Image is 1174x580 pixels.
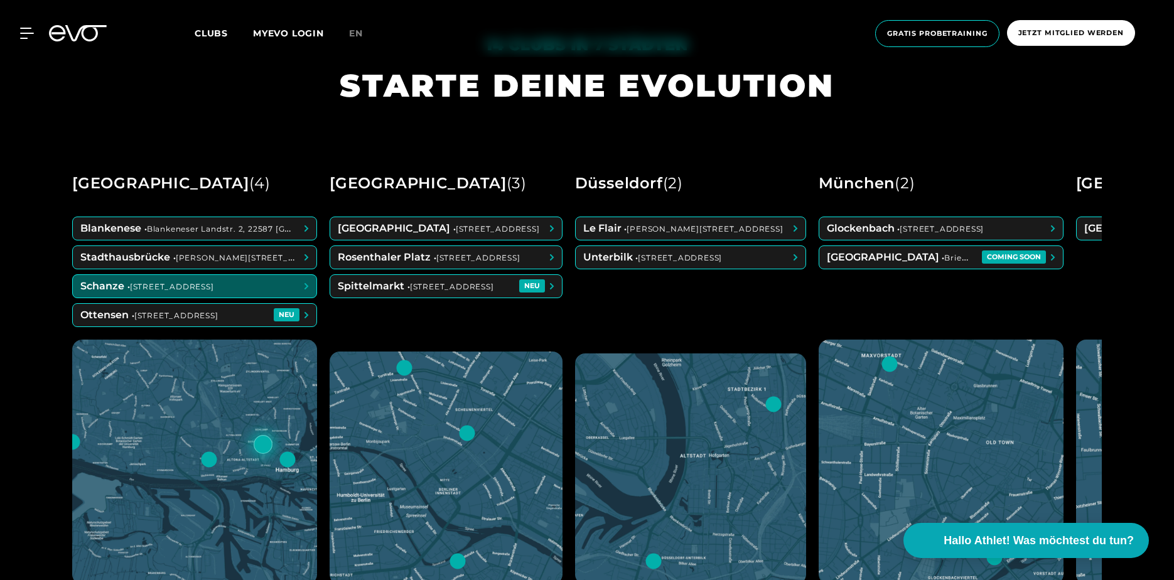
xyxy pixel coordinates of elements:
[349,26,378,41] a: en
[249,174,271,192] span: ( 4 )
[575,169,683,198] div: Düsseldorf
[1003,20,1139,47] a: Jetzt Mitglied werden
[944,532,1134,549] span: Hallo Athlet! Was möchtest du tun?
[330,169,527,198] div: [GEOGRAPHIC_DATA]
[895,174,915,192] span: ( 2 )
[340,65,834,106] h1: STARTE DEINE EVOLUTION
[195,27,253,39] a: Clubs
[507,174,527,192] span: ( 3 )
[195,28,228,39] span: Clubs
[819,169,915,198] div: München
[887,28,988,39] span: Gratis Probetraining
[253,28,324,39] a: MYEVO LOGIN
[871,20,1003,47] a: Gratis Probetraining
[663,174,683,192] span: ( 2 )
[72,169,271,198] div: [GEOGRAPHIC_DATA]
[349,28,363,39] span: en
[903,523,1149,558] button: Hallo Athlet! Was möchtest du tun?
[1018,28,1124,38] span: Jetzt Mitglied werden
